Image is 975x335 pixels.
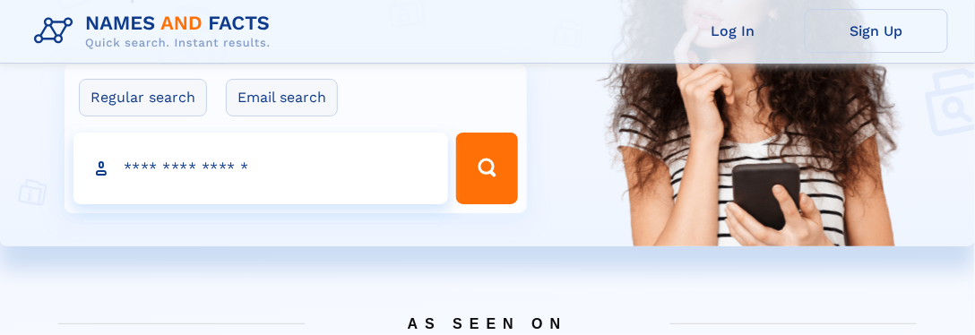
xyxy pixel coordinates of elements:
img: Logo Names and Facts [27,7,285,56]
a: Log In [661,9,805,53]
button: Search Button [456,133,518,204]
a: Sign Up [805,9,948,53]
label: Email search [226,79,338,116]
input: search input [73,133,448,204]
label: Regular search [79,79,207,116]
